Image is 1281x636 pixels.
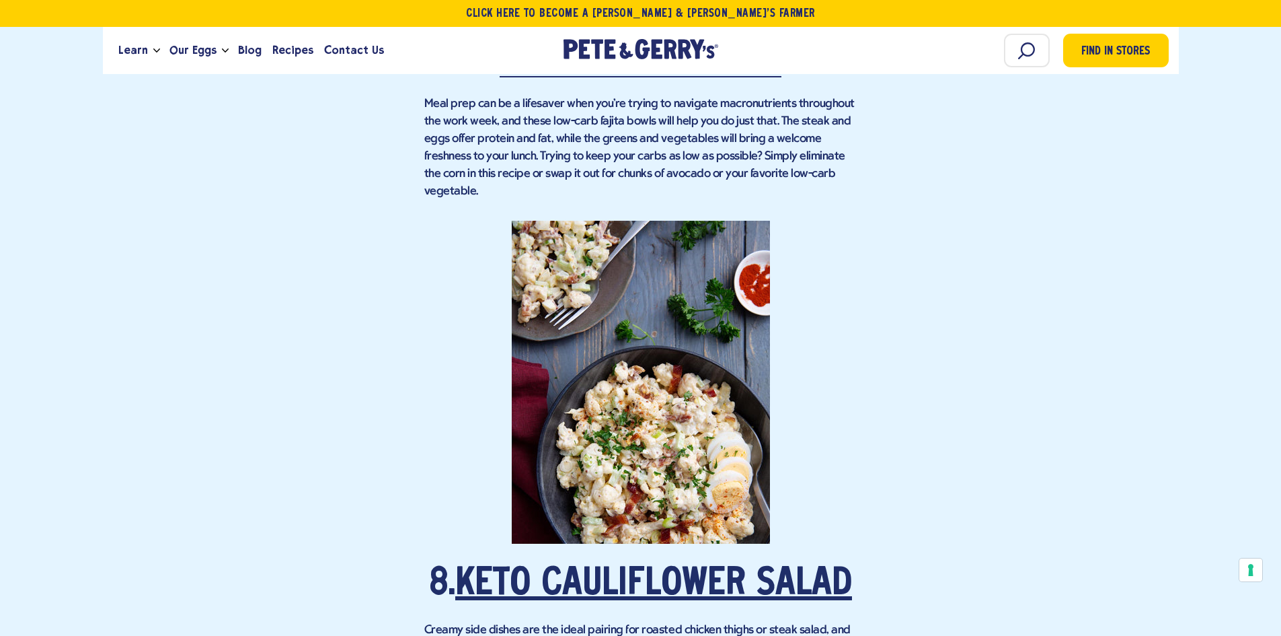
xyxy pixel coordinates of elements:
a: Learn [113,32,153,69]
h2: 8. [424,564,857,604]
p: Meal prep can be a lifesaver when you're trying to navigate macronutrients throughout the work we... [424,96,857,201]
span: Our Eggs [169,42,217,59]
a: Recipes [267,32,319,69]
a: Blog [233,32,267,69]
a: Contact Us [319,32,389,69]
span: Contact Us [324,42,384,59]
a: Keto Cauliflower Salad [455,566,852,604]
a: Find in Stores [1063,34,1169,67]
a: Our Eggs [164,32,222,69]
button: Open the dropdown menu for Our Eggs [222,48,229,53]
span: Learn [118,42,148,59]
span: Blog [238,42,262,59]
span: Recipes [272,42,313,59]
span: Find in Stores [1081,43,1150,61]
button: Open the dropdown menu for Learn [153,48,160,53]
button: Your consent preferences for tracking technologies [1239,559,1262,581]
input: Search [1004,34,1050,67]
